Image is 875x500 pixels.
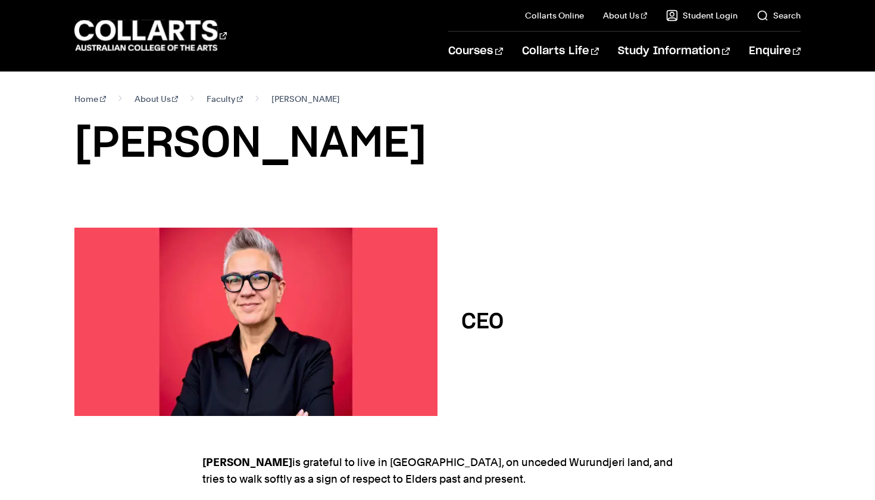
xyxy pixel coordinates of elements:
a: Faculty [207,91,243,107]
h1: [PERSON_NAME] [74,117,801,170]
div: Go to homepage [74,18,227,52]
a: Search [757,10,801,21]
a: Home [74,91,106,107]
a: Student Login [666,10,737,21]
span: [PERSON_NAME] [271,91,340,107]
h2: CEO [461,311,504,333]
a: Collarts Life [522,32,599,71]
a: Enquire [749,32,801,71]
a: Study Information [618,32,730,71]
a: Collarts Online [525,10,584,21]
a: Courses [448,32,502,71]
a: About Us [603,10,647,21]
a: About Us [135,91,179,107]
p: is grateful to live in [GEOGRAPHIC_DATA], on unceded Wurundjeri land, and tries to walk softly as... [202,454,673,487]
strong: [PERSON_NAME] [202,456,292,468]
